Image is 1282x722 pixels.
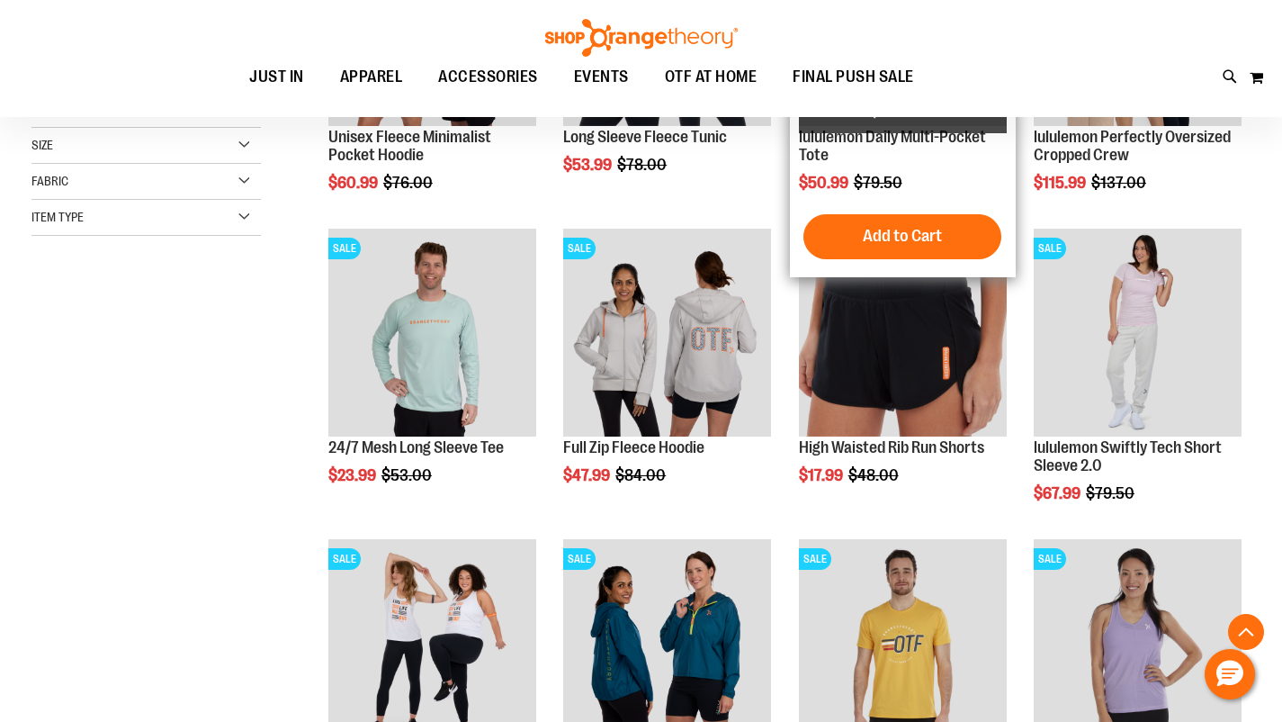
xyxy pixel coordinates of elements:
[790,220,1016,530] div: product
[563,229,771,437] img: Main Image of 1457091
[574,57,629,97] span: EVENTS
[793,57,914,97] span: FINAL PUSH SALE
[1025,220,1251,548] div: product
[563,548,596,570] span: SALE
[848,466,901,484] span: $48.00
[328,229,536,437] img: Main Image of 1457095
[1034,229,1242,439] a: lululemon Swiftly Tech Short Sleeve 2.0SALE
[340,57,403,97] span: APPAREL
[799,128,986,164] a: lululemon Daily Multi-Pocket Tote
[438,57,538,97] span: ACCESSORIES
[31,210,84,224] span: Item Type
[799,174,851,192] span: $50.99
[563,128,727,146] a: Long Sleeve Fleece Tunic
[563,438,704,456] a: Full Zip Fleece Hoodie
[328,128,491,164] a: Unisex Fleece Minimalist Pocket Hoodie
[328,238,361,259] span: SALE
[665,57,758,97] span: OTF AT HOME
[420,57,556,98] a: ACCESSORIES
[249,57,304,97] span: JUST IN
[1091,174,1149,192] span: $137.00
[563,156,614,174] span: $53.99
[1228,614,1264,650] button: Back To Top
[647,57,775,98] a: OTF AT HOME
[328,229,536,439] a: Main Image of 1457095SALE
[799,548,831,570] span: SALE
[863,226,942,246] span: Add to Cart
[1034,438,1222,474] a: lululemon Swiftly Tech Short Sleeve 2.0
[799,466,846,484] span: $17.99
[554,220,780,530] div: product
[563,466,613,484] span: $47.99
[1205,649,1255,699] button: Hello, have a question? Let’s chat.
[31,138,53,152] span: Size
[799,229,1007,437] img: High Waisted Rib Run Shorts
[231,57,322,98] a: JUST IN
[1034,548,1066,570] span: SALE
[322,57,421,98] a: APPAREL
[617,156,669,174] span: $78.00
[799,438,984,456] a: High Waisted Rib Run Shorts
[328,174,381,192] span: $60.99
[328,548,361,570] span: SALE
[556,57,647,98] a: EVENTS
[1034,238,1066,259] span: SALE
[1034,229,1242,437] img: lululemon Swiftly Tech Short Sleeve 2.0
[31,174,68,188] span: Fabric
[383,174,435,192] span: $76.00
[854,174,905,192] span: $79.50
[1086,484,1137,502] span: $79.50
[381,466,435,484] span: $53.00
[1034,128,1231,164] a: lululemon Perfectly Oversized Cropped Crew
[1034,484,1083,502] span: $67.99
[563,229,771,439] a: Main Image of 1457091SALE
[1034,174,1089,192] span: $115.99
[799,229,1007,439] a: High Waisted Rib Run ShortsSALE
[615,466,668,484] span: $84.00
[775,57,932,97] a: FINAL PUSH SALE
[328,438,504,456] a: 24/7 Mesh Long Sleeve Tee
[542,19,740,57] img: Shop Orangetheory
[328,466,379,484] span: $23.99
[319,220,545,530] div: product
[803,214,1001,259] button: Add to Cart
[563,238,596,259] span: SALE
